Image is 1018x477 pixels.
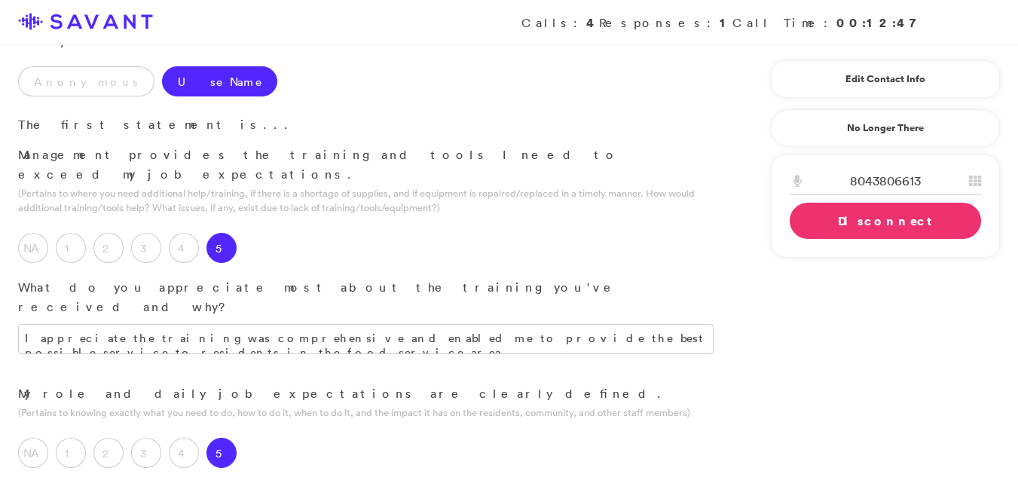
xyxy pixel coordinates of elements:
label: 3 [131,438,161,468]
p: My role and daily job expectations are clearly defined. [18,384,714,404]
label: 2 [93,233,124,263]
p: The first statement is... [18,115,714,135]
label: 4 [169,233,199,263]
label: 3 [131,233,161,263]
label: Use Name [162,66,277,96]
label: 5 [206,438,237,468]
label: Anonymous [18,66,154,96]
p: (Pertains to where you need additional help/training, if there is a shortage of supplies, and if ... [18,186,714,215]
label: 1 [56,438,86,468]
label: NA [18,438,48,468]
strong: 4 [586,14,599,31]
label: NA [18,233,48,263]
label: 1 [56,233,86,263]
p: (Pertains to knowing exactly what you need to do, how to do it, when to do it, and the impact it ... [18,405,714,420]
label: 5 [206,233,237,263]
label: 4 [169,438,199,468]
p: Management provides the training and tools I need to exceed my job expectations. [18,145,714,184]
strong: 1 [720,14,732,31]
a: Disconnect [790,203,981,239]
a: Edit Contact Info [790,67,981,91]
p: What do you appreciate most about the training you've received and why? [18,278,714,316]
strong: 00:12:47 [836,14,925,31]
a: No Longer There [771,109,1000,147]
label: 2 [93,438,124,468]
